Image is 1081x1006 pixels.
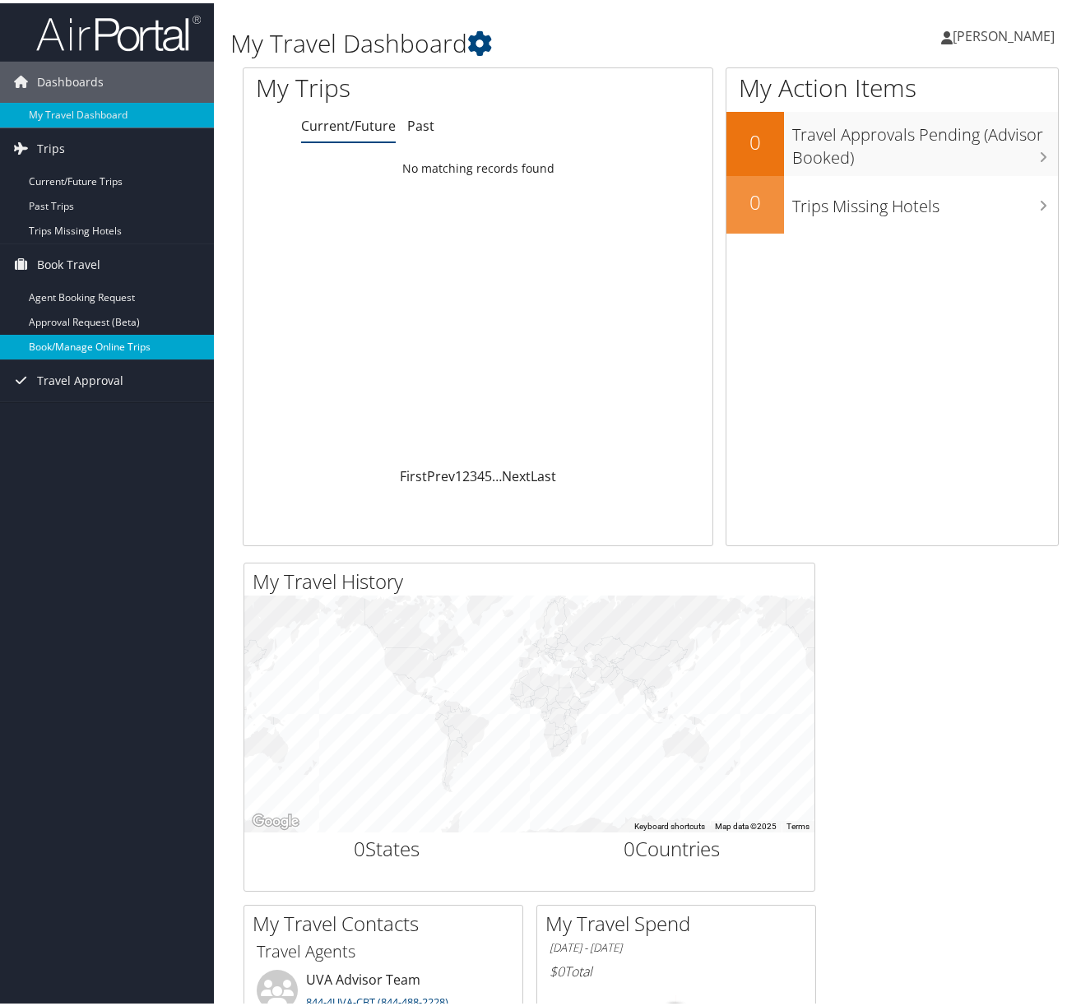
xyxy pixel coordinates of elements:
[455,464,462,482] a: 1
[37,357,123,398] span: Travel Approval
[477,464,485,482] a: 4
[36,11,201,49] img: airportal-logo.png
[37,58,104,100] span: Dashboards
[37,241,100,282] span: Book Travel
[470,464,477,482] a: 3
[550,937,803,953] h6: [DATE] - [DATE]
[531,464,556,482] a: Last
[407,114,434,132] a: Past
[257,937,510,960] h3: Travel Agents
[248,808,303,829] a: Open this area in Google Maps (opens a new window)
[726,125,784,153] h2: 0
[550,959,803,977] h6: Total
[624,832,635,859] span: 0
[550,959,564,977] span: $0
[301,114,396,132] a: Current/Future
[786,818,810,828] a: Terms (opens in new tab)
[792,183,1058,215] h3: Trips Missing Hotels
[715,818,777,828] span: Map data ©2025
[634,818,705,829] button: Keyboard shortcuts
[792,112,1058,166] h3: Travel Approvals Pending (Advisor Booked)
[485,464,492,482] a: 5
[257,832,517,860] h2: States
[492,464,502,482] span: …
[37,125,65,166] span: Trips
[726,109,1058,172] a: 0Travel Approvals Pending (Advisor Booked)
[502,464,531,482] a: Next
[542,832,803,860] h2: Countries
[306,991,448,1006] a: 844-4UVA-CBT (844-488-2228)
[726,185,784,213] h2: 0
[427,464,455,482] a: Prev
[244,151,712,180] td: No matching records found
[354,832,365,859] span: 0
[253,564,814,592] h2: My Travel History
[941,8,1071,58] a: [PERSON_NAME]
[256,67,505,102] h1: My Trips
[726,173,1058,230] a: 0Trips Missing Hotels
[253,906,522,934] h2: My Travel Contacts
[462,464,470,482] a: 2
[545,906,815,934] h2: My Travel Spend
[400,464,427,482] a: First
[230,23,791,58] h1: My Travel Dashboard
[726,67,1058,102] h1: My Action Items
[953,24,1055,42] span: [PERSON_NAME]
[248,808,303,829] img: Google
